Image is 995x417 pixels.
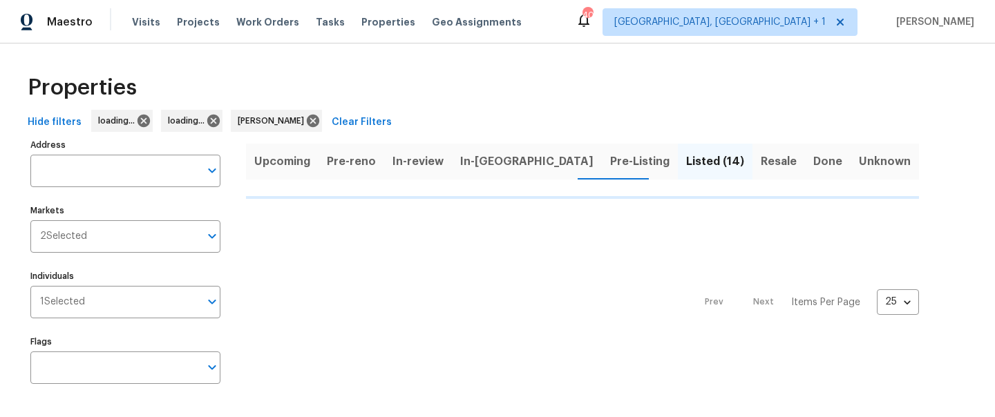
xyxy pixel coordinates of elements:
[28,114,82,131] span: Hide filters
[177,15,220,29] span: Projects
[30,141,220,149] label: Address
[686,152,744,171] span: Listed (14)
[761,152,797,171] span: Resale
[326,110,397,135] button: Clear Filters
[236,15,299,29] span: Work Orders
[202,226,222,246] button: Open
[168,114,210,128] span: loading...
[161,110,222,132] div: loading...
[614,15,826,29] span: [GEOGRAPHIC_DATA], [GEOGRAPHIC_DATA] + 1
[238,114,310,128] span: [PERSON_NAME]
[30,272,220,280] label: Individuals
[30,338,220,346] label: Flags
[460,152,594,171] span: In-[GEOGRAPHIC_DATA]
[202,292,222,311] button: Open
[231,110,322,132] div: [PERSON_NAME]
[28,81,137,95] span: Properties
[132,15,160,29] span: Visits
[692,207,919,398] nav: Pagination Navigation
[254,152,310,171] span: Upcoming
[47,15,93,29] span: Maestro
[98,114,140,128] span: loading...
[40,231,87,242] span: 2 Selected
[361,15,415,29] span: Properties
[327,152,376,171] span: Pre-reno
[813,152,842,171] span: Done
[877,284,919,320] div: 25
[202,161,222,180] button: Open
[432,15,522,29] span: Geo Assignments
[332,114,392,131] span: Clear Filters
[791,295,860,309] p: Items Per Page
[40,296,85,308] span: 1 Selected
[392,152,444,171] span: In-review
[610,152,670,171] span: Pre-Listing
[202,358,222,377] button: Open
[859,152,911,171] span: Unknown
[316,17,345,27] span: Tasks
[91,110,153,132] div: loading...
[22,110,87,135] button: Hide filters
[582,8,592,22] div: 40
[891,15,974,29] span: [PERSON_NAME]
[30,206,220,215] label: Markets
